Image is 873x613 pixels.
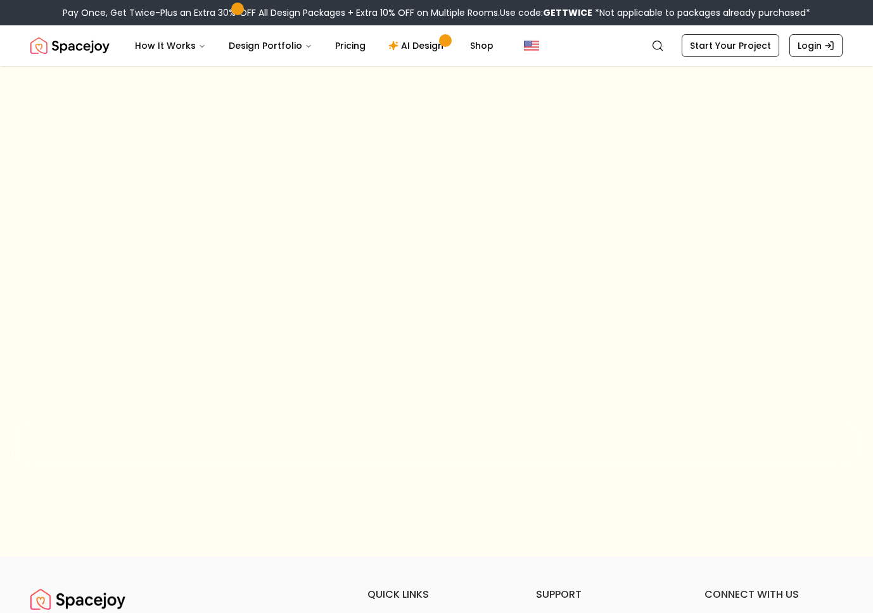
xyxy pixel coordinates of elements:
b: GETTWICE [543,6,592,19]
button: How It Works [125,33,216,58]
h6: quick links [367,587,506,602]
nav: Global [30,25,843,66]
h6: support [536,587,674,602]
a: Spacejoy [30,33,110,58]
a: Login [789,34,843,57]
a: AI Design [378,33,457,58]
a: Pricing [325,33,376,58]
button: Design Portfolio [219,33,322,58]
a: Start Your Project [682,34,779,57]
img: Spacejoy Logo [30,587,125,612]
div: Pay Once, Get Twice-Plus an Extra 30% OFF All Design Packages + Extra 10% OFF on Multiple Rooms. [63,6,810,19]
nav: Main [125,33,504,58]
img: Spacejoy Logo [30,33,110,58]
a: Spacejoy [30,587,125,612]
a: Shop [460,33,504,58]
span: Use code: [500,6,592,19]
img: United States [524,38,539,53]
span: *Not applicable to packages already purchased* [592,6,810,19]
h6: connect with us [704,587,843,602]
